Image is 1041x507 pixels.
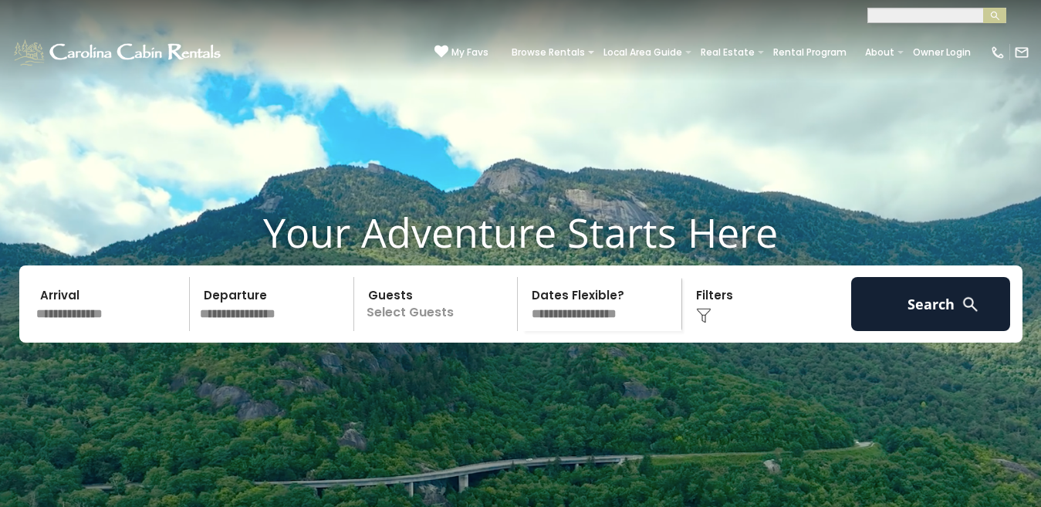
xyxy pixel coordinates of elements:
[857,42,902,63] a: About
[434,45,488,60] a: My Favs
[451,46,488,59] span: My Favs
[359,277,518,331] p: Select Guests
[961,295,980,314] img: search-regular-white.png
[696,308,711,323] img: filter--v1.png
[12,37,225,68] img: White-1-1-2.png
[990,45,1006,60] img: phone-regular-white.png
[504,42,593,63] a: Browse Rentals
[766,42,854,63] a: Rental Program
[12,208,1029,256] h1: Your Adventure Starts Here
[693,42,762,63] a: Real Estate
[851,277,1011,331] button: Search
[1014,45,1029,60] img: mail-regular-white.png
[905,42,978,63] a: Owner Login
[596,42,690,63] a: Local Area Guide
